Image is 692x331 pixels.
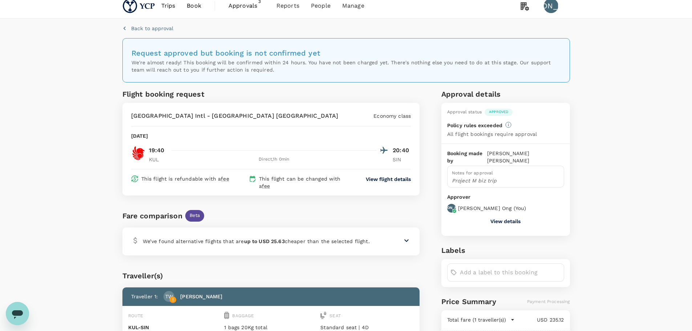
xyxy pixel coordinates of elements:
img: seat-icon [320,312,327,319]
img: OD [131,146,146,161]
p: We're almost ready! This booking will be confirmed within 24 hours. You have not been charged yet... [131,59,561,73]
span: Beta [185,212,205,219]
span: Baggage [232,313,254,318]
span: Route [128,313,143,318]
p: 1 bags 20Kg total [224,324,317,331]
span: fee [221,176,229,182]
span: Approvals [228,1,265,10]
span: fee [262,183,270,189]
button: Total fare (1 traveller(s)) [447,316,515,323]
p: Approver [447,193,564,201]
p: [PERSON_NAME] [436,205,466,210]
input: Add a label to this booking [460,267,561,278]
p: Total fare (1 traveller(s)) [447,316,506,323]
p: USD 235.12 [515,316,564,323]
p: [PERSON_NAME] [PERSON_NAME] [487,150,564,164]
button: View flight details [366,175,411,183]
span: Manage [342,1,364,10]
p: KUL [149,156,167,163]
p: [GEOGRAPHIC_DATA] Intl - [GEOGRAPHIC_DATA] [GEOGRAPHIC_DATA] [131,112,339,120]
p: Economy class [373,112,411,120]
span: People [311,1,331,10]
h6: Approval details [441,88,570,100]
div: Fare comparison [122,210,182,222]
p: This flight can be changed with a [259,175,352,190]
p: [DATE] [131,132,148,140]
h6: Price Summary [441,296,496,307]
div: Approval status [447,109,482,116]
h6: Flight booking request [122,88,270,100]
span: Seat [329,313,341,318]
p: Back to approval [131,25,173,32]
button: Back to approval [122,25,173,32]
p: TW [165,293,173,300]
p: Standard seat | 4D [320,324,414,331]
img: baggage-icon [224,312,229,319]
p: All flight bookings require approval [447,130,537,138]
button: View details [490,218,521,224]
p: Booking made by [447,150,487,164]
p: This flight is refundable with a [141,175,229,182]
p: [PERSON_NAME] Ong ( You ) [458,205,526,212]
span: Notes for approval [452,170,493,175]
p: KUL - SIN [128,324,222,331]
p: [PERSON_NAME] [180,293,222,300]
span: Reports [276,1,299,10]
span: Trips [161,1,175,10]
span: Book [187,1,201,10]
span: Approved [485,109,513,114]
p: Project M biz trip [452,177,559,184]
p: Policy rules exceeded [447,122,502,129]
span: Payment Processing [527,299,570,304]
div: Direct , 1h 0min [171,156,377,163]
p: SIN [393,156,411,163]
p: We’ve found alternative flights that are cheaper than the selected flight. [143,238,370,245]
p: 20:40 [393,146,411,155]
p: 19:40 [149,146,165,155]
h6: Labels [441,245,570,256]
div: Traveller(s) [122,270,420,282]
h6: Request approved but booking is not confirmed yet [131,47,561,59]
p: Traveller 1 : [131,293,158,300]
b: up to USD 25.63 [244,238,285,244]
iframe: Button to launch messaging window [6,302,29,325]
